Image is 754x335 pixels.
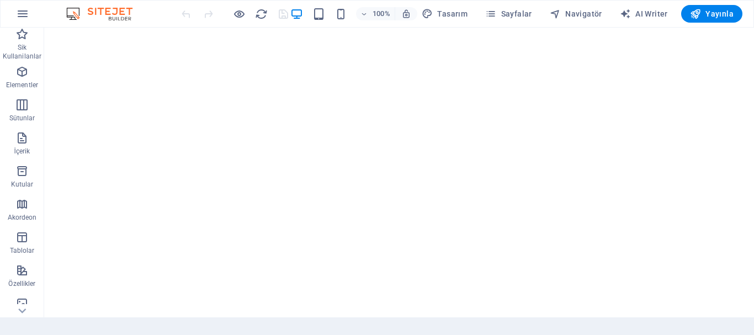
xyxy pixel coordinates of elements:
i: Yeniden boyutlandırmada yakınlaştırma düzeyini seçilen cihaza uyacak şekilde otomatik olarak ayarla. [401,9,411,19]
p: Tablolar [10,246,35,255]
button: Navigatör [545,5,607,23]
button: Yayınla [681,5,742,23]
p: Sütunlar [9,114,35,123]
span: Yayınla [690,8,734,19]
p: Elementler [6,81,38,89]
span: Navigatör [550,8,602,19]
button: reload [254,7,268,20]
button: Ön izleme modundan çıkıp düzenlemeye devam etmek için buraya tıklayın [232,7,246,20]
button: AI Writer [615,5,672,23]
p: Akordeon [8,213,37,222]
i: Sayfayı yeniden yükleyin [255,8,268,20]
img: Editor Logo [63,7,146,20]
p: Kutular [11,180,34,189]
button: 100% [356,7,395,20]
button: Tasarım [417,5,472,23]
div: Tasarım (Ctrl+Alt+Y) [417,5,472,23]
button: Sayfalar [481,5,537,23]
span: Tasarım [422,8,468,19]
p: İçerik [14,147,30,156]
h6: 100% [373,7,390,20]
span: AI Writer [620,8,668,19]
span: Sayfalar [485,8,532,19]
p: Özellikler [8,279,35,288]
